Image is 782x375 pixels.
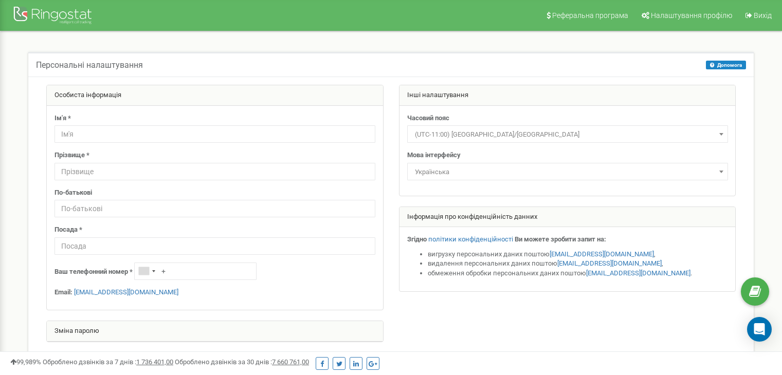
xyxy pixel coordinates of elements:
span: Реферальна програма [552,11,628,20]
input: Посада [54,237,375,255]
div: Інформація про конфіденційність данних [399,207,736,228]
li: обмеження обробки персональних даних поштою . [428,269,728,278]
a: [EMAIL_ADDRESS][DOMAIN_NAME] [586,269,690,277]
div: Telephone country code [135,263,158,279]
label: Ваш телефонний номер * [54,267,133,277]
u: 1 736 401,00 [136,358,173,366]
li: видалення персональних даних поштою , [428,259,728,269]
span: Українська [411,165,724,179]
a: [EMAIL_ADDRESS][DOMAIN_NAME] [557,259,662,267]
strong: Email: [54,288,72,296]
a: [EMAIL_ADDRESS][DOMAIN_NAME] [550,250,654,258]
h5: Персональні налаштування [36,61,143,70]
span: Українська [407,163,728,180]
strong: Ви можете зробити запит на: [515,235,606,243]
button: Допомога [706,61,746,69]
div: Інші налаштування [399,85,736,106]
label: Ім'я * [54,114,71,123]
span: Оброблено дзвінків за 30 днів : [175,358,309,366]
strong: Згідно [407,235,427,243]
div: Open Intercom Messenger [747,317,772,342]
span: Вихід [754,11,772,20]
span: 99,989% [10,358,41,366]
input: Прізвище [54,163,375,180]
label: Посада * [54,225,82,235]
label: Мова інтерфейсу [407,151,461,160]
label: Прізвище * [54,151,89,160]
span: Оброблено дзвінків за 7 днів : [43,358,173,366]
span: Налаштування профілю [651,11,732,20]
u: 7 660 761,00 [272,358,309,366]
div: Особиста інформація [47,85,383,106]
a: політики конфіденційності [428,235,513,243]
input: Ім'я [54,125,375,143]
input: +1-800-555-55-55 [134,262,257,280]
label: По-батькові [54,188,92,198]
div: Зміна паролю [47,321,383,342]
label: Часовий пояс [407,114,449,123]
input: По-батькові [54,200,375,217]
a: [EMAIL_ADDRESS][DOMAIN_NAME] [74,288,178,296]
span: (UTC-11:00) Pacific/Midway [407,125,728,143]
span: (UTC-11:00) Pacific/Midway [411,127,724,142]
li: вигрузку персональних даних поштою , [428,250,728,259]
